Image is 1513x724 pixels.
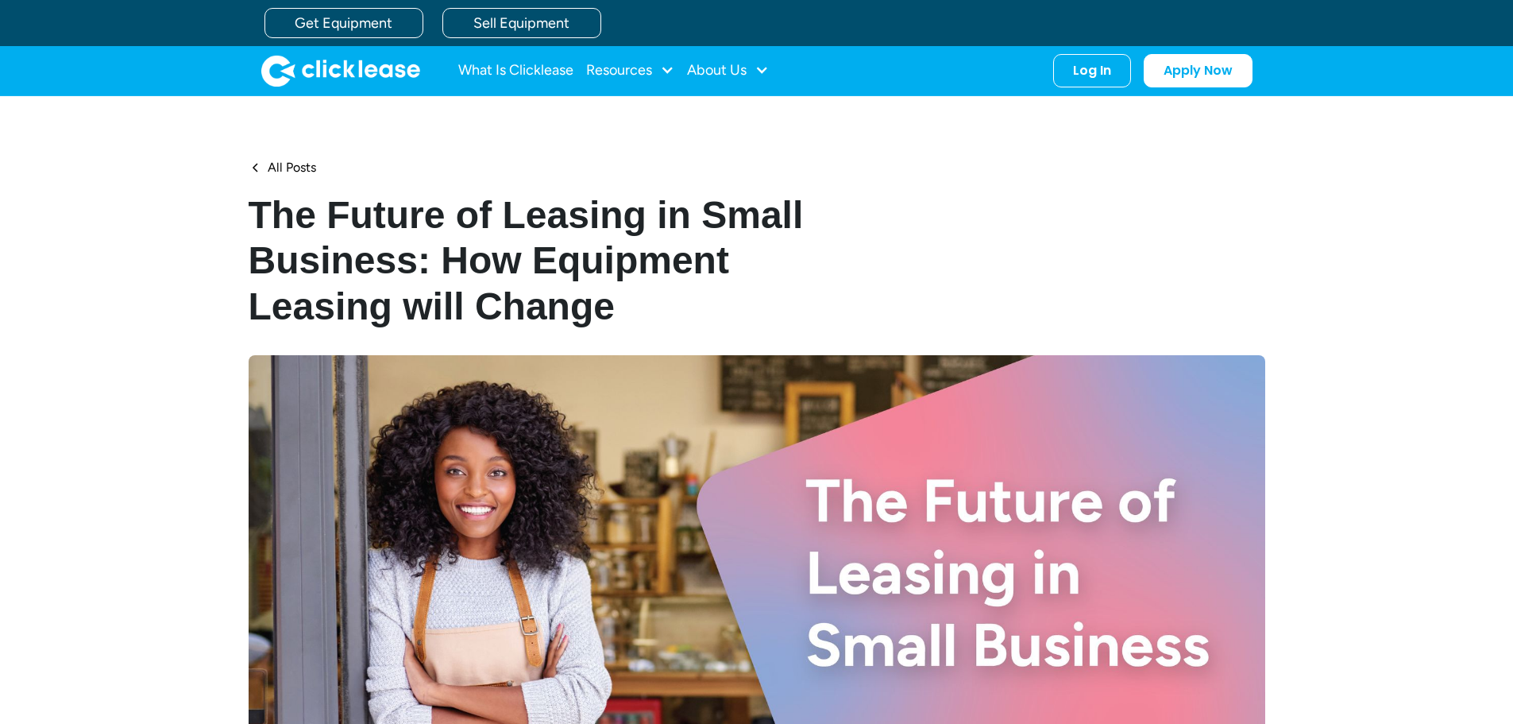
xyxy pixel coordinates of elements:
div: Log In [1073,63,1111,79]
h1: The Future of Leasing in Small Business: How Equipment Leasing will Change [249,192,859,330]
div: Resources [586,55,674,87]
div: About Us [687,55,769,87]
img: Clicklease logo [261,55,420,87]
a: home [261,55,420,87]
a: Apply Now [1144,54,1252,87]
div: All Posts [268,160,316,176]
a: Get Equipment [264,8,423,38]
a: Sell Equipment [442,8,601,38]
a: What Is Clicklease [458,55,573,87]
a: All Posts [249,160,316,176]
